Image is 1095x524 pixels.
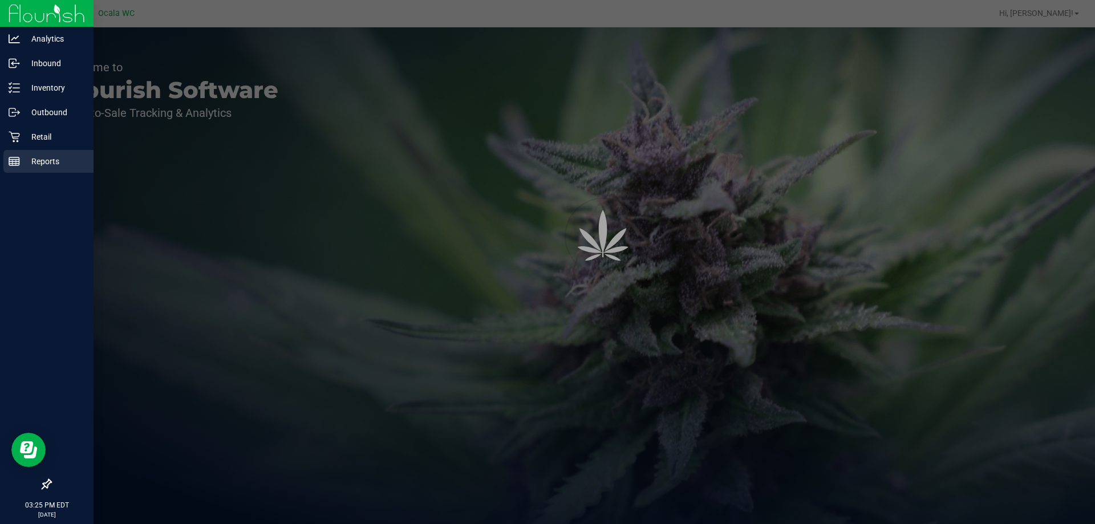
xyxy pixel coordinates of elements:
[11,433,46,467] iframe: Resource center
[9,58,20,69] inline-svg: Inbound
[9,33,20,44] inline-svg: Analytics
[20,105,88,119] p: Outbound
[20,155,88,168] p: Reports
[9,82,20,94] inline-svg: Inventory
[20,56,88,70] p: Inbound
[9,156,20,167] inline-svg: Reports
[5,500,88,510] p: 03:25 PM EDT
[5,510,88,519] p: [DATE]
[9,107,20,118] inline-svg: Outbound
[20,81,88,95] p: Inventory
[20,32,88,46] p: Analytics
[9,131,20,143] inline-svg: Retail
[20,130,88,144] p: Retail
